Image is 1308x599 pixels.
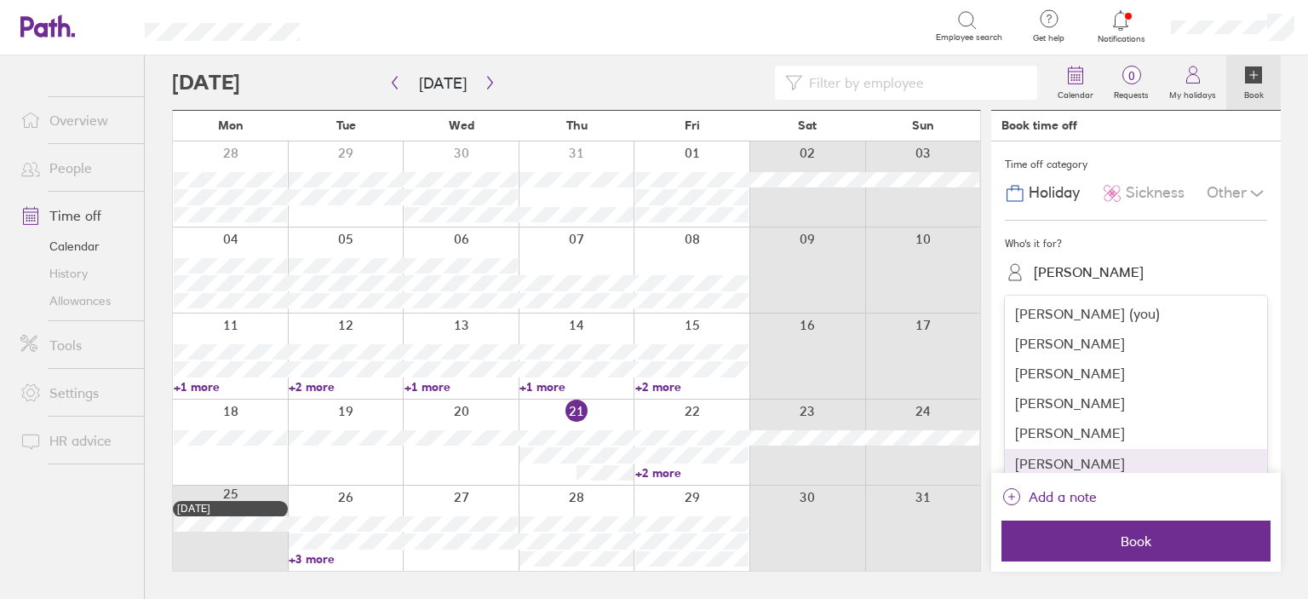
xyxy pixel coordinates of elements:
a: Calendar [1047,55,1104,110]
span: Tue [336,118,356,132]
label: Calendar [1047,85,1104,101]
span: Mon [218,118,244,132]
div: Search [346,18,389,33]
div: Book time off [1001,118,1077,132]
span: 0 [1104,69,1159,83]
span: Fri [685,118,700,132]
div: Who's it for? [1005,231,1267,256]
div: [PERSON_NAME] [1034,264,1144,280]
a: History [7,260,144,287]
a: 0Requests [1104,55,1159,110]
button: [DATE] [405,69,480,97]
a: +2 more [635,465,749,481]
a: Settings [7,376,144,410]
span: Sun [912,118,934,132]
label: My holidays [1159,85,1226,101]
label: Requests [1104,85,1159,101]
a: +1 more [519,379,633,395]
span: Sickness [1126,184,1185,202]
a: Overview [7,103,144,137]
div: [PERSON_NAME] [1005,449,1267,479]
button: Book [1001,521,1271,562]
span: Holiday [1029,184,1080,202]
div: Time off category [1005,152,1267,177]
span: Thu [566,118,588,132]
div: [PERSON_NAME] [1005,329,1267,359]
a: People [7,151,144,185]
span: Get help [1021,33,1076,43]
a: Allowances [7,287,144,314]
div: Other [1207,177,1267,210]
a: Book [1226,55,1281,110]
div: [PERSON_NAME] [1005,359,1267,389]
span: Sat [798,118,817,132]
div: [PERSON_NAME] [1005,389,1267,418]
a: +2 more [635,379,749,395]
a: +1 more [174,379,287,395]
button: Add a note [1001,483,1097,510]
a: Notifications [1093,9,1149,44]
span: Book [1013,533,1259,549]
div: [PERSON_NAME] [1005,418,1267,448]
a: +1 more [404,379,518,395]
span: Employee search [936,32,1002,43]
a: +2 more [289,379,402,395]
div: [PERSON_NAME] (you) [1005,299,1267,329]
a: Tools [7,328,144,362]
a: My holidays [1159,55,1226,110]
input: Filter by employee [802,66,1027,99]
div: [DATE] [177,503,284,515]
span: Notifications [1093,34,1149,44]
label: Book [1234,85,1274,101]
a: HR advice [7,423,144,458]
a: Time off [7,199,144,233]
a: Calendar [7,233,144,260]
span: Wed [449,118,474,132]
span: Add a note [1029,483,1097,510]
a: +3 more [289,551,402,567]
